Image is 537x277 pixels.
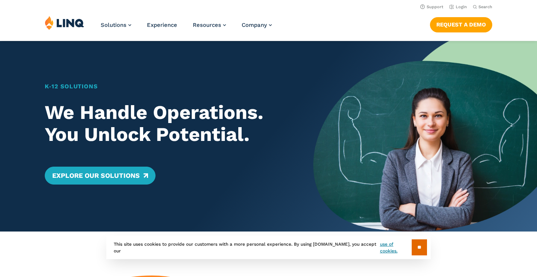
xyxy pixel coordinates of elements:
a: Explore Our Solutions [45,167,156,185]
span: Solutions [101,22,126,28]
a: Request a Demo [430,17,492,32]
span: Search [478,4,492,9]
nav: Button Navigation [430,16,492,32]
nav: Primary Navigation [101,16,272,40]
img: LINQ | K‑12 Software [45,16,84,30]
div: This site uses cookies to provide our customers with a more personal experience. By using [DOMAIN... [106,236,431,259]
button: Open Search Bar [473,4,492,10]
span: Resources [193,22,221,28]
a: Login [449,4,467,9]
img: Home Banner [313,41,537,232]
a: Company [242,22,272,28]
a: Resources [193,22,226,28]
h1: K‑12 Solutions [45,82,291,91]
a: Experience [147,22,177,28]
h2: We Handle Operations. You Unlock Potential. [45,101,291,146]
a: Solutions [101,22,131,28]
a: use of cookies. [380,241,412,254]
span: Company [242,22,267,28]
a: Support [420,4,443,9]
